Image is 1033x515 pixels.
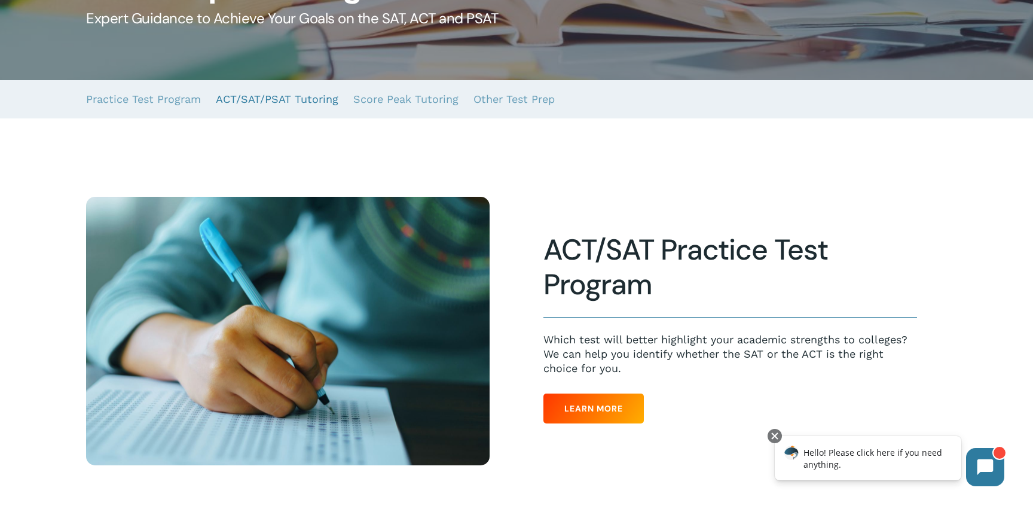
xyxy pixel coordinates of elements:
[543,233,917,302] h2: ACT/SAT Practice Test Program
[216,80,338,118] a: ACT/SAT/PSAT Tutoring
[86,80,201,118] a: Practice Test Program
[543,394,644,423] a: Learn More
[762,426,1016,498] iframe: Chatbot
[86,9,946,28] h5: Expert Guidance to Achieve Your Goals on the SAT, ACT and PSAT
[473,80,555,118] a: Other Test Prep
[543,333,917,376] p: Which test will better highlight your academic strengths to colleges? We can help you identify wh...
[86,197,490,466] img: Test Taking 2
[564,403,623,415] span: Learn More
[353,80,459,118] a: Score Peak Tutoring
